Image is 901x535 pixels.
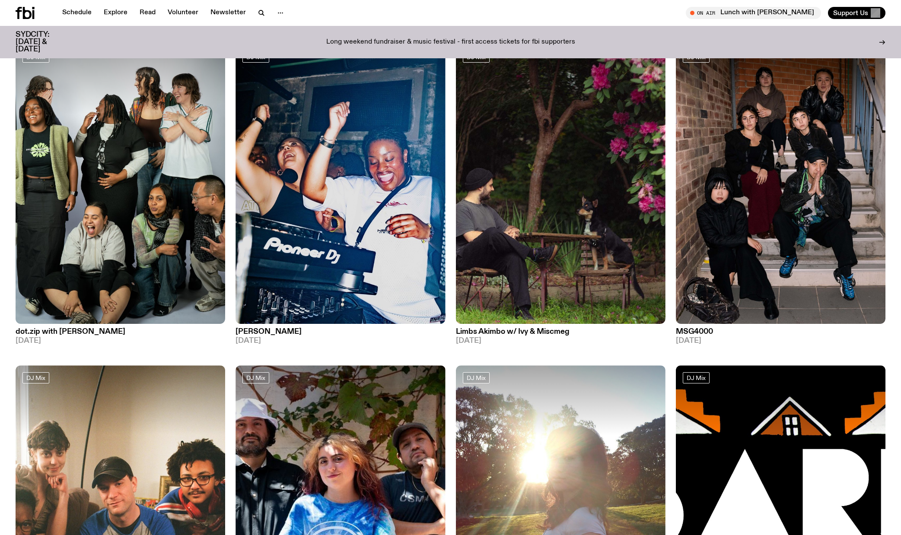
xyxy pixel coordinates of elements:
[456,337,665,345] span: [DATE]
[676,324,885,345] a: MSG4000[DATE]
[467,375,486,381] span: DJ Mix
[16,324,225,345] a: dot.zip with [PERSON_NAME][DATE]
[16,31,71,53] h3: SYDCITY: [DATE] & [DATE]
[236,328,445,336] h3: [PERSON_NAME]
[57,7,97,19] a: Schedule
[242,372,269,383] a: DJ Mix
[134,7,161,19] a: Read
[236,337,445,345] span: [DATE]
[687,375,706,381] span: DJ Mix
[828,7,885,19] button: Support Us
[456,44,665,324] img: Jackson sits at an outdoor table, legs crossed and gazing at a black and brown dog also sitting a...
[205,7,251,19] a: Newsletter
[833,9,868,17] span: Support Us
[686,7,821,19] button: On AirLunch with [PERSON_NAME]
[683,372,710,383] a: DJ Mix
[246,375,265,381] span: DJ Mix
[463,372,490,383] a: DJ Mix
[99,7,133,19] a: Explore
[326,38,575,46] p: Long weekend fundraiser & music festival - first access tickets for fbi supporters
[16,337,225,345] span: [DATE]
[26,375,45,381] span: DJ Mix
[22,372,49,383] a: DJ Mix
[676,337,885,345] span: [DATE]
[162,7,204,19] a: Volunteer
[456,328,665,336] h3: Limbs Akimbo w/ Ivy & Miscmeg
[676,328,885,336] h3: MSG4000
[236,324,445,345] a: [PERSON_NAME][DATE]
[16,328,225,336] h3: dot.zip with [PERSON_NAME]
[456,324,665,345] a: Limbs Akimbo w/ Ivy & Miscmeg[DATE]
